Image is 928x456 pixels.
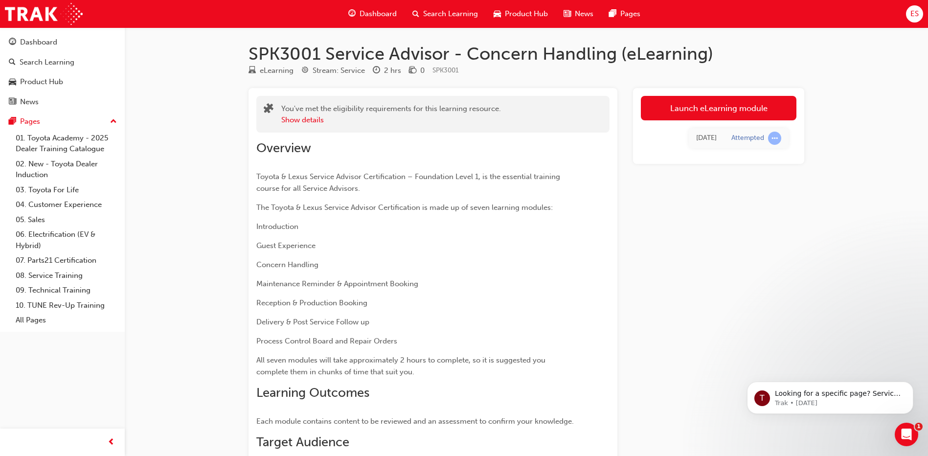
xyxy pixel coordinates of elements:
iframe: Intercom notifications message [732,361,928,430]
span: Guest Experience [256,241,316,250]
a: Search Learning [4,53,121,71]
div: Stream [301,65,365,77]
span: News [575,8,593,20]
div: Mon Aug 25 2025 13:24:02 GMT+1000 (Australian Eastern Standard Time) [696,133,717,144]
span: Product Hub [505,8,548,20]
a: guage-iconDashboard [340,4,405,24]
a: pages-iconPages [601,4,648,24]
span: Introduction [256,222,298,231]
button: DashboardSearch LearningProduct HubNews [4,31,121,113]
span: Toyota & Lexus Service Advisor Certification – Foundation Level 1, is the essential training cour... [256,172,562,193]
a: 04. Customer Experience [12,197,121,212]
span: target-icon [301,67,309,75]
div: Type [249,65,294,77]
span: prev-icon [108,436,115,449]
span: Target Audience [256,434,349,450]
span: search-icon [412,8,419,20]
a: news-iconNews [556,4,601,24]
a: 01. Toyota Academy - 2025 Dealer Training Catalogue [12,131,121,157]
div: Dashboard [20,37,57,48]
a: car-iconProduct Hub [486,4,556,24]
span: 1 [915,423,923,431]
div: Product Hub [20,76,63,88]
div: Stream: Service [313,65,365,76]
span: car-icon [9,78,16,87]
span: Concern Handling [256,260,318,269]
button: Pages [4,113,121,131]
h1: SPK3001 Service Advisor - Concern Handling (eLearning) [249,43,804,65]
span: Learning resource code [432,66,459,74]
span: Reception & Production Booking [256,298,367,307]
span: guage-icon [9,38,16,47]
a: 07. Parts21 Certification [12,253,121,268]
a: 10. TUNE Rev-Up Training [12,298,121,313]
span: Delivery & Post Service Follow up [256,318,369,326]
div: You've met the eligibility requirements for this learning resource. [281,103,501,125]
div: Duration [373,65,401,77]
a: 09. Technical Training [12,283,121,298]
span: puzzle-icon [264,104,273,115]
span: guage-icon [348,8,356,20]
span: Learning Outcomes [256,385,369,400]
button: Show details [281,114,324,126]
a: News [4,93,121,111]
span: pages-icon [9,117,16,126]
div: News [20,96,39,108]
a: 05. Sales [12,212,121,228]
a: 08. Service Training [12,268,121,283]
span: search-icon [9,58,16,67]
span: learningRecordVerb_ATTEMPT-icon [768,132,781,145]
div: Search Learning [20,57,74,68]
span: pages-icon [609,8,616,20]
div: Attempted [731,134,764,143]
div: 2 hrs [384,65,401,76]
span: ES [910,8,919,20]
span: Process Control Board and Repair Orders [256,337,397,345]
span: learningResourceType_ELEARNING-icon [249,67,256,75]
span: Maintenance Reminder & Appointment Booking [256,279,418,288]
a: All Pages [12,313,121,328]
div: Pages [20,116,40,127]
span: money-icon [409,67,416,75]
span: news-icon [9,98,16,107]
a: search-iconSearch Learning [405,4,486,24]
span: Each module contains content to be reviewed and an assessment to confirm your knowledge. [256,417,574,426]
div: 0 [420,65,425,76]
div: eLearning [260,65,294,76]
span: Overview [256,140,311,156]
a: 06. Electrification (EV & Hybrid) [12,227,121,253]
iframe: Intercom live chat [895,423,918,446]
span: news-icon [564,8,571,20]
div: Price [409,65,425,77]
img: Trak [5,3,83,25]
a: 03. Toyota For Life [12,182,121,198]
span: clock-icon [373,67,380,75]
span: Dashboard [360,8,397,20]
a: Product Hub [4,73,121,91]
span: The Toyota & Lexus Service Advisor Certification is made up of seven learning modules: [256,203,553,212]
a: Launch eLearning module [641,96,796,120]
a: Dashboard [4,33,121,51]
a: 02. New - Toyota Dealer Induction [12,157,121,182]
span: Search Learning [423,8,478,20]
button: ES [906,5,923,23]
span: car-icon [494,8,501,20]
span: up-icon [110,115,117,128]
span: Pages [620,8,640,20]
span: All seven modules will take approximately 2 hours to complete, so it is suggested you complete th... [256,356,547,376]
